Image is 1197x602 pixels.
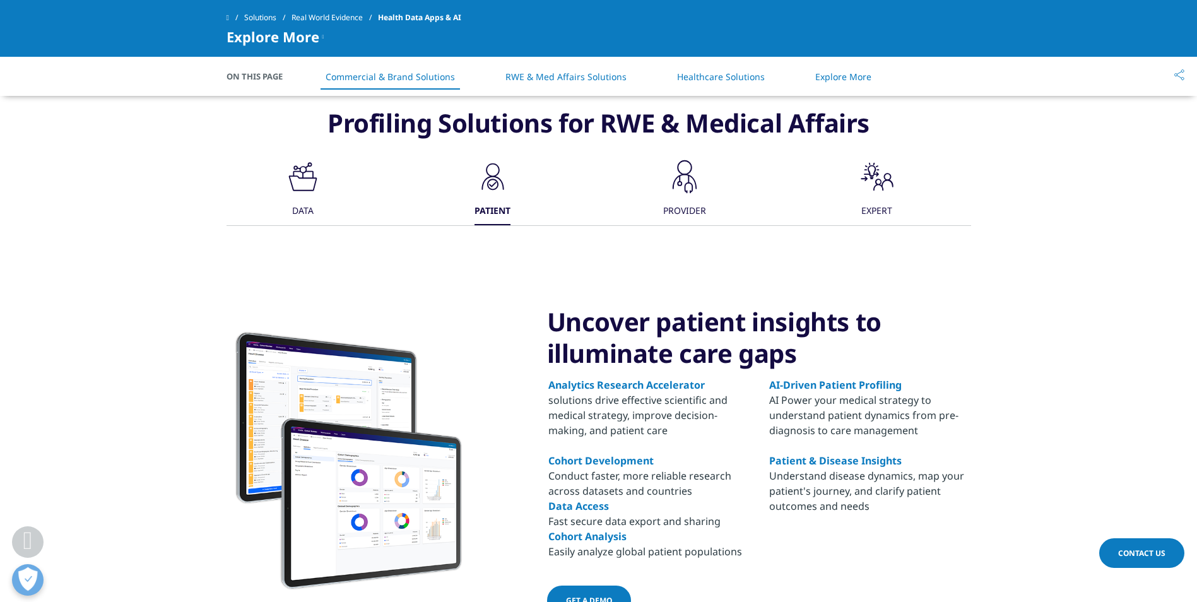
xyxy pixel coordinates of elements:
button: EXPERT [856,158,896,225]
a: RWE & Med Affairs Solutions [505,71,627,83]
a: Real World Evidence [292,6,378,29]
a: Explore More [815,71,871,83]
h3: Profiling Solutions for RWE & Medical Affairs [227,107,971,158]
div: DATA [292,198,314,225]
div: EXPERT [861,198,892,225]
span: Health Data Apps & AI [378,6,461,29]
button: PROVIDER [661,158,706,225]
a: Healthcare Solutions [677,71,765,83]
button: Open Preferences [12,564,44,596]
p: solutions drive effective scientific and medical strategy, improve decision-making, and patient care [548,377,749,438]
a: Contact Us [1099,538,1184,568]
a: Cohort Development [548,454,654,468]
button: PATIENT [472,158,512,225]
a: Commercial & Brand Solutions [326,71,455,83]
span: On This Page [227,70,296,83]
h2: Uncover patient insights to illuminate care gaps [547,306,971,376]
p: AI Power your medical strategy to understand patient dynamics from pre-diagnosis to care management [769,377,970,438]
a: Cohort Analysis [548,529,627,543]
span: Contact Us [1118,548,1165,558]
a: Analytics Research Accelerator [548,378,705,392]
div: PROVIDER [663,198,706,225]
li: Conduct faster, more reliable research across datasets and countries [548,453,749,499]
a: Data Access [548,499,609,513]
div: PATIENT [475,198,510,225]
li: Understand disease dynamics, map your patient's journey, and clarify patient outcomes and needs [769,453,970,514]
a: Solutions [244,6,292,29]
a: AI-Driven Patient Profiling [769,378,902,392]
button: DATA [282,158,322,225]
a: Patient & Disease Insights [769,454,902,468]
li: Fast secure data export and sharing [548,499,749,529]
span: Explore More [227,29,319,44]
li: Easily analyze global patient populations [548,529,749,559]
